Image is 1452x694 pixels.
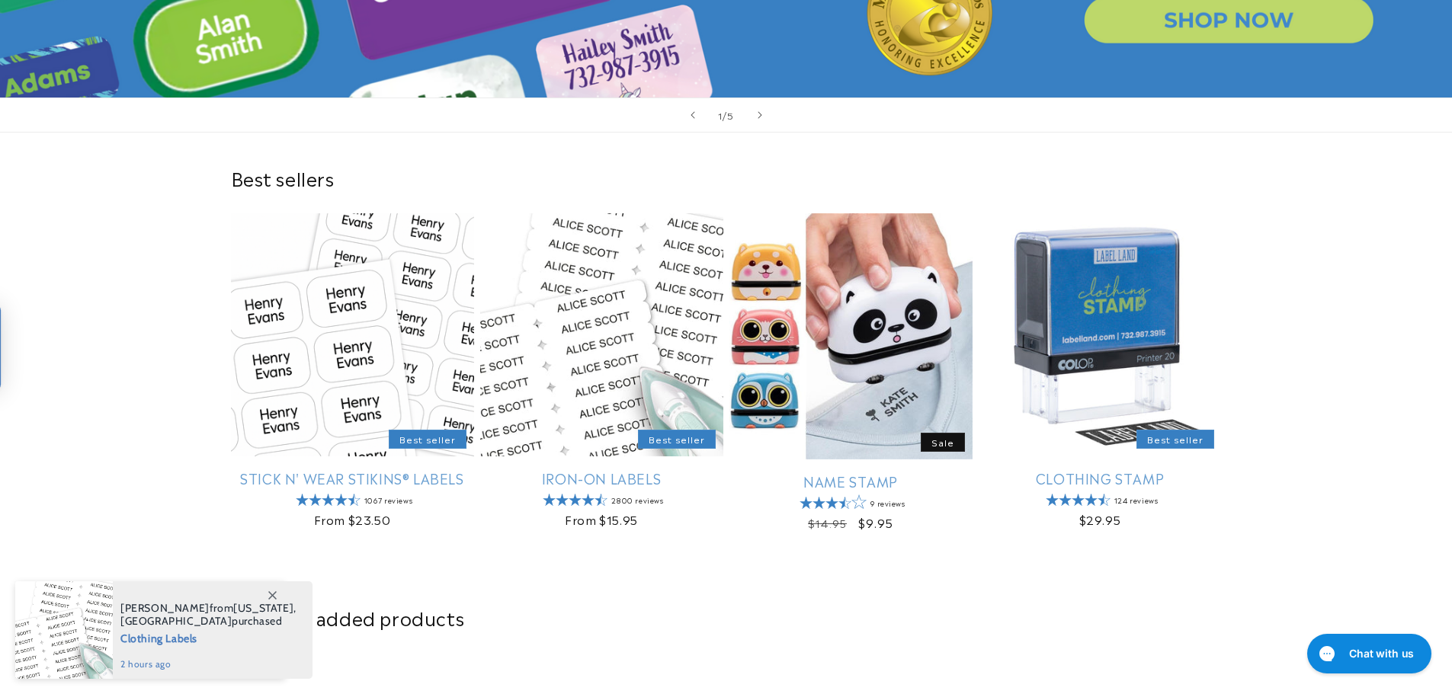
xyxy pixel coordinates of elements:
[727,107,734,123] span: 5
[676,98,710,132] button: Previous slide
[233,601,293,615] span: [US_STATE]
[743,98,777,132] button: Next slide
[120,614,232,628] span: [GEOGRAPHIC_DATA]
[231,469,474,487] a: Stick N' Wear Stikins® Labels
[723,107,727,123] span: /
[231,606,1222,629] h2: Recently added products
[120,602,296,628] span: from , purchased
[979,469,1222,487] a: Clothing Stamp
[729,472,973,490] a: Name Stamp
[480,469,723,487] a: Iron-On Labels
[718,107,723,123] span: 1
[231,213,1222,545] ul: Slider
[231,166,1222,190] h2: Best sellers
[1300,628,1437,679] iframe: Gorgias live chat messenger
[120,601,210,615] span: [PERSON_NAME]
